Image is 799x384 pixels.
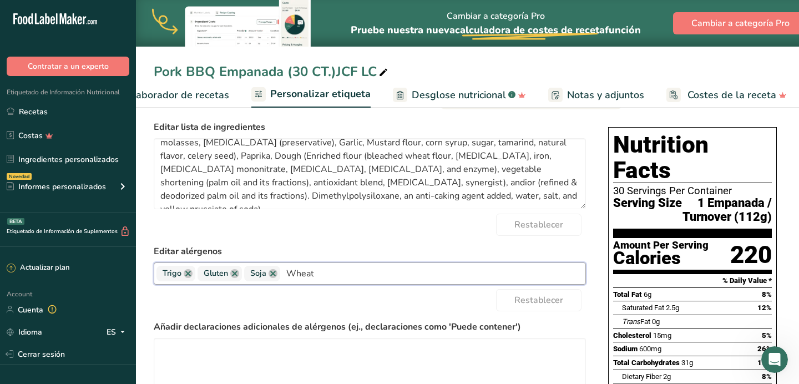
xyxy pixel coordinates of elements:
span: 2g [663,372,671,381]
div: Novedad [7,173,32,180]
span: Cambiar a categoría Pro [691,17,790,30]
span: 600mg [639,345,661,353]
span: 5% [762,331,772,340]
div: Informes personalizados [7,181,106,193]
a: Elaborador de recetas [105,83,229,108]
h1: Nutrition Facts [613,132,772,183]
a: Desglose nutricional [393,83,526,108]
span: Fat [622,317,650,326]
a: Personalizar etiqueta [251,82,371,108]
span: Saturated Fat [622,304,664,312]
span: 8% [762,372,772,381]
span: 15mg [653,331,671,340]
div: ES [107,325,129,338]
span: Desglose nutricional [412,88,506,103]
span: Trigo [163,267,181,280]
span: Dietary Fiber [622,372,661,381]
button: Restablecer [496,214,581,236]
span: Personalizar etiqueta [270,87,371,102]
a: Notas y adjuntos [548,83,644,108]
label: Editar lista de ingredientes [154,120,586,134]
a: Idioma [7,322,42,342]
div: 220 [730,240,772,270]
div: 30 Servings Per Container [613,185,772,196]
span: Gluten [204,267,228,280]
span: 12% [757,304,772,312]
div: BETA [7,218,24,225]
span: Restablecer [514,218,563,231]
iframe: Intercom live chat [761,346,788,373]
span: 11% [757,358,772,367]
i: Trans [622,317,640,326]
label: Añadir declaraciones adicionales de alérgenos (ej., declaraciones como 'Puede contener') [154,320,586,334]
span: Serving Size [613,196,682,224]
span: 8% [762,290,772,299]
button: Restablecer [496,289,581,311]
span: Notas y adjuntos [567,88,644,103]
span: 1 Empanada / Turnover (112g) [682,196,772,224]
span: 6g [644,290,651,299]
span: 2.5g [666,304,679,312]
span: 0g [652,317,660,326]
span: Total Fat [613,290,642,299]
button: Contratar a un experto [7,57,129,76]
span: Sodium [613,345,638,353]
span: Total Carbohydrates [613,358,680,367]
span: Cholesterol [613,331,651,340]
div: Calories [613,250,709,266]
span: Restablecer [514,294,563,307]
a: Costes de la receta [666,83,787,108]
div: Actualizar plan [7,262,69,274]
div: Pork BBQ Empanada (30 CT.)JCF LC [154,62,390,82]
span: 31g [681,358,693,367]
span: Pruebe nuestra nueva función [351,23,641,37]
span: calculadora de costes de receta [455,23,605,37]
section: % Daily Value * [613,274,772,287]
span: Soja [250,267,266,280]
label: Editar alérgenos [154,245,586,258]
div: Amount Per Serving [613,240,709,251]
span: 26% [757,345,772,353]
div: Cambiar a categoría Pro [351,1,641,47]
span: Elaborador de recetas [127,88,229,103]
span: Costes de la receta [687,88,776,103]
